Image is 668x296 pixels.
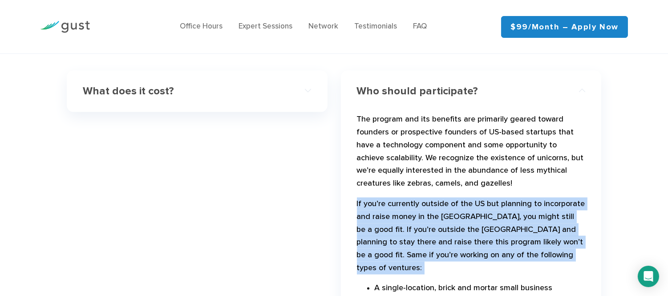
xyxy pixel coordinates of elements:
[308,22,338,31] a: Network
[638,266,659,287] div: Open Intercom Messenger
[83,85,288,98] h4: What does it cost?
[239,22,292,31] a: Expert Sessions
[40,21,90,33] img: Gust Logo
[354,22,397,31] a: Testimonials
[413,22,427,31] a: FAQ
[357,113,585,194] p: The program and its benefits are primarily geared toward founders or prospective founders of US-b...
[357,198,585,278] p: If you’re currently outside of the US but planning to incorporate and raise money in the [GEOGRAP...
[357,85,563,98] h4: Who should participate?
[375,282,585,295] li: A single-location, brick and mortar small business
[501,16,628,38] a: $99/month – Apply Now
[180,22,223,31] a: Office Hours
